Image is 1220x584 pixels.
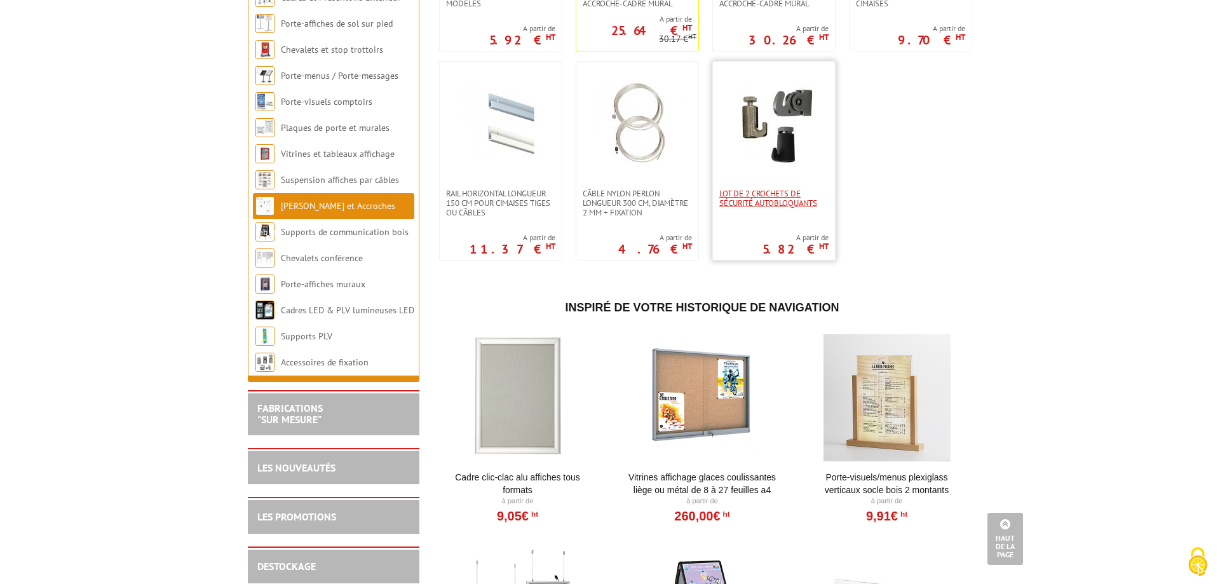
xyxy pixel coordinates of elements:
[866,512,907,520] a: 9,91€HT
[659,34,696,44] p: 30.17 €
[255,275,274,294] img: Porte-affiches muraux
[546,32,555,43] sup: HT
[819,32,829,43] sup: HT
[255,200,395,238] a: [PERSON_NAME] et Accroches tableaux
[898,24,965,34] span: A partir de
[255,248,274,268] img: Chevalets conférence
[255,196,274,215] img: Cimaises et Accroches tableaux
[682,241,692,252] sup: HT
[956,32,965,43] sup: HT
[281,122,390,133] a: Plaques de porte et murales
[281,174,399,186] a: Suspension affiches par câbles
[281,304,414,316] a: Cadres LED & PLV lumineuses LED
[281,278,365,290] a: Porte-affiches muraux
[255,353,274,372] img: Accessoires de fixation
[721,510,730,519] sup: HT
[281,252,363,264] a: Chevalets conférence
[255,14,274,33] img: Porte-affiches de sol sur pied
[565,301,839,314] span: Inspiré de votre historique de navigation
[257,510,336,523] a: LES PROMOTIONS
[898,510,907,519] sup: HT
[489,36,555,44] p: 5.92 €
[255,170,274,189] img: Suspension affiches par câbles
[257,560,316,573] a: DESTOCKAGE
[456,81,545,170] img: Rail horizontal longueur 150 cm pour cimaises tiges ou câbles
[624,471,781,496] a: Vitrines affichage glaces coulissantes liège ou métal de 8 à 27 feuilles A4
[281,44,383,55] a: Chevalets et stop trottoirs
[593,81,682,170] img: Câble nylon perlon longueur 300 cm, diamètre 2 mm + fixation
[257,461,335,474] a: LES NOUVEAUTÉS
[576,14,692,24] span: A partir de
[749,24,829,34] span: A partir de
[281,148,395,160] a: Vitrines et tableaux affichage
[808,471,965,496] a: Porte-Visuels/Menus Plexiglass Verticaux Socle Bois 2 Montants
[281,226,409,238] a: Supports de communication bois
[255,92,274,111] img: Porte-visuels comptoirs
[1182,546,1214,578] img: Cookies (fenêtre modale)
[762,245,829,253] p: 5.82 €
[762,233,829,243] span: A partir de
[618,233,692,243] span: A partir de
[729,81,818,170] img: Lot de 2 crochets de sécurité autobloquants
[281,70,398,81] a: Porte-menus / Porte-messages
[257,402,323,426] a: FABRICATIONS"Sur Mesure"
[255,118,274,137] img: Plaques de porte et murales
[713,189,835,208] a: Lot de 2 crochets de sécurité autobloquants
[255,40,274,59] img: Chevalets et stop trottoirs
[624,496,781,506] p: À partir de
[281,330,332,342] a: Supports PLV
[281,18,393,29] a: Porte-affiches de sol sur pied
[583,189,692,217] span: Câble nylon perlon longueur 300 cm, diamètre 2 mm + fixation
[497,512,538,520] a: 9,05€HT
[987,513,1023,565] a: Haut de la page
[255,144,274,163] img: Vitrines et tableaux affichage
[749,36,829,44] p: 30.26 €
[688,32,696,41] sup: HT
[255,66,274,85] img: Porte-menus / Porte-messages
[546,241,555,252] sup: HT
[819,241,829,252] sup: HT
[439,496,596,506] p: À partir de
[1176,541,1220,584] button: Cookies (fenêtre modale)
[898,36,965,44] p: 9.70 €
[808,496,965,506] p: À partir de
[281,357,369,368] a: Accessoires de fixation
[576,189,698,217] a: Câble nylon perlon longueur 300 cm, diamètre 2 mm + fixation
[529,510,538,519] sup: HT
[674,512,729,520] a: 260,00€HT
[439,471,596,496] a: Cadre Clic-Clac Alu affiches tous formats
[611,27,692,34] p: 25.64 €
[255,327,274,346] img: Supports PLV
[618,245,692,253] p: 4.76 €
[255,301,274,320] img: Cadres LED & PLV lumineuses LED
[682,22,692,33] sup: HT
[440,189,562,217] a: Rail horizontal longueur 150 cm pour cimaises tiges ou câbles
[470,233,555,243] span: A partir de
[719,189,829,208] span: Lot de 2 crochets de sécurité autobloquants
[470,245,555,253] p: 11.37 €
[489,24,555,34] span: A partir de
[281,96,372,107] a: Porte-visuels comptoirs
[446,189,555,217] span: Rail horizontal longueur 150 cm pour cimaises tiges ou câbles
